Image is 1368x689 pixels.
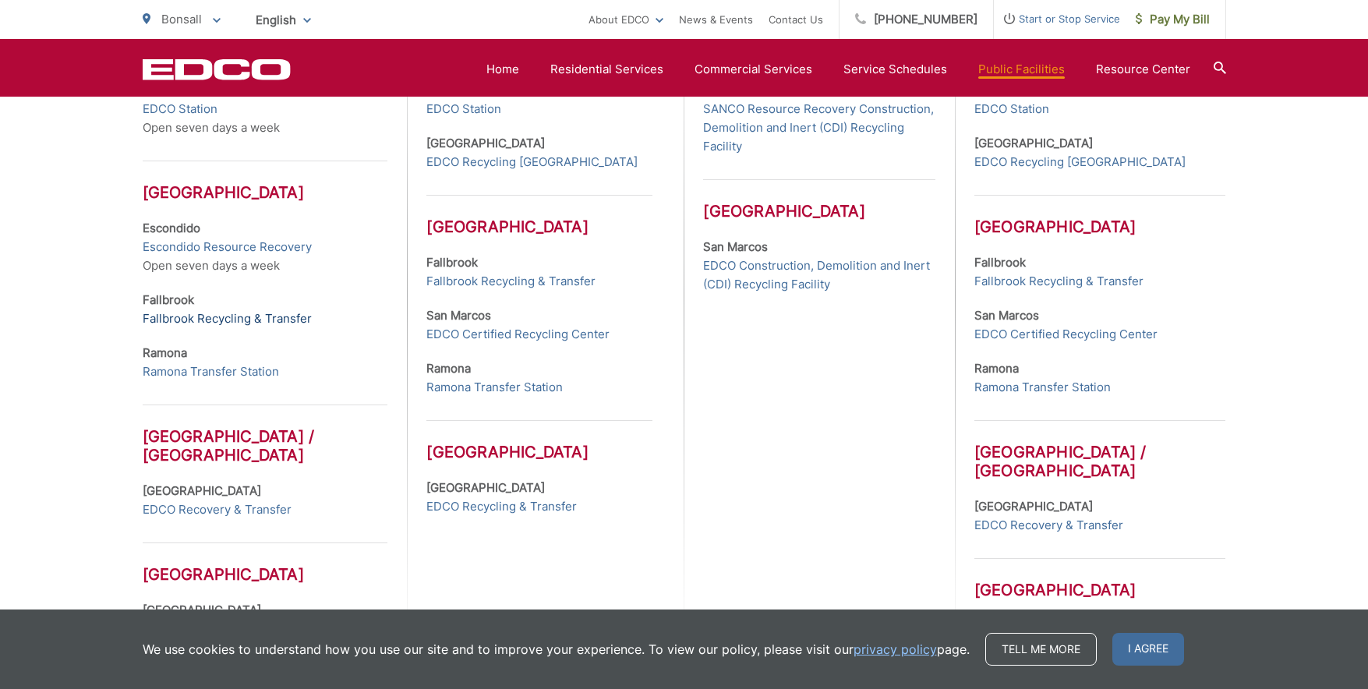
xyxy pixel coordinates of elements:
[974,255,1026,270] strong: Fallbrook
[978,60,1065,79] a: Public Facilities
[974,516,1123,535] a: EDCO Recovery & Transfer
[769,10,823,29] a: Contact Us
[143,219,388,275] p: Open seven days a week
[974,558,1225,599] h3: [GEOGRAPHIC_DATA]
[426,272,596,291] a: Fallbrook Recycling & Transfer
[426,378,563,397] a: Ramona Transfer Station
[143,640,970,659] p: We use cookies to understand how you use our site and to improve your experience. To view our pol...
[143,405,388,465] h3: [GEOGRAPHIC_DATA] / [GEOGRAPHIC_DATA]
[1096,60,1190,79] a: Resource Center
[426,480,545,495] strong: [GEOGRAPHIC_DATA]
[426,195,652,236] h3: [GEOGRAPHIC_DATA]
[143,362,279,381] a: Ramona Transfer Station
[679,10,753,29] a: News & Events
[426,361,471,376] strong: Ramona
[974,361,1019,376] strong: Ramona
[703,179,935,221] h3: [GEOGRAPHIC_DATA]
[426,497,577,516] a: EDCO Recycling & Transfer
[143,221,200,235] strong: Escondido
[703,256,935,294] a: EDCO Construction, Demolition and Inert (CDI) Recycling Facility
[974,136,1093,150] strong: [GEOGRAPHIC_DATA]
[143,100,217,118] a: EDCO Station
[1112,633,1184,666] span: I agree
[974,100,1049,118] a: EDCO Station
[143,161,388,202] h3: [GEOGRAPHIC_DATA]
[550,60,663,79] a: Residential Services
[703,239,768,254] strong: San Marcos
[974,325,1158,344] a: EDCO Certified Recycling Center
[143,238,312,256] a: Escondido Resource Recovery
[974,153,1186,171] a: EDCO Recycling [GEOGRAPHIC_DATA]
[161,12,202,26] span: Bonsall
[589,10,663,29] a: About EDCO
[143,483,261,498] strong: [GEOGRAPHIC_DATA]
[426,325,610,344] a: EDCO Certified Recycling Center
[843,60,947,79] a: Service Schedules
[143,81,388,137] p: Open seven days a week
[426,420,652,461] h3: [GEOGRAPHIC_DATA]
[426,308,491,323] strong: San Marcos
[1136,10,1210,29] span: Pay My Bill
[143,500,292,519] a: EDCO Recovery & Transfer
[143,58,291,80] a: EDCD logo. Return to the homepage.
[426,255,478,270] strong: Fallbrook
[974,272,1144,291] a: Fallbrook Recycling & Transfer
[426,153,638,171] a: EDCO Recycling [GEOGRAPHIC_DATA]
[143,345,187,360] strong: Ramona
[426,136,545,150] strong: [GEOGRAPHIC_DATA]
[486,60,519,79] a: Home
[143,309,312,328] a: Fallbrook Recycling & Transfer
[974,420,1225,480] h3: [GEOGRAPHIC_DATA] / [GEOGRAPHIC_DATA]
[143,292,194,307] strong: Fallbrook
[974,378,1111,397] a: Ramona Transfer Station
[974,499,1093,514] strong: [GEOGRAPHIC_DATA]
[426,100,501,118] a: EDCO Station
[703,100,935,156] a: SANCO Resource Recovery Construction, Demolition and Inert (CDI) Recycling Facility
[974,195,1225,236] h3: [GEOGRAPHIC_DATA]
[244,6,323,34] span: English
[854,640,937,659] a: privacy policy
[143,602,261,617] strong: [GEOGRAPHIC_DATA]
[143,542,388,584] h3: [GEOGRAPHIC_DATA]
[974,308,1039,323] strong: San Marcos
[695,60,812,79] a: Commercial Services
[985,633,1097,666] a: Tell me more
